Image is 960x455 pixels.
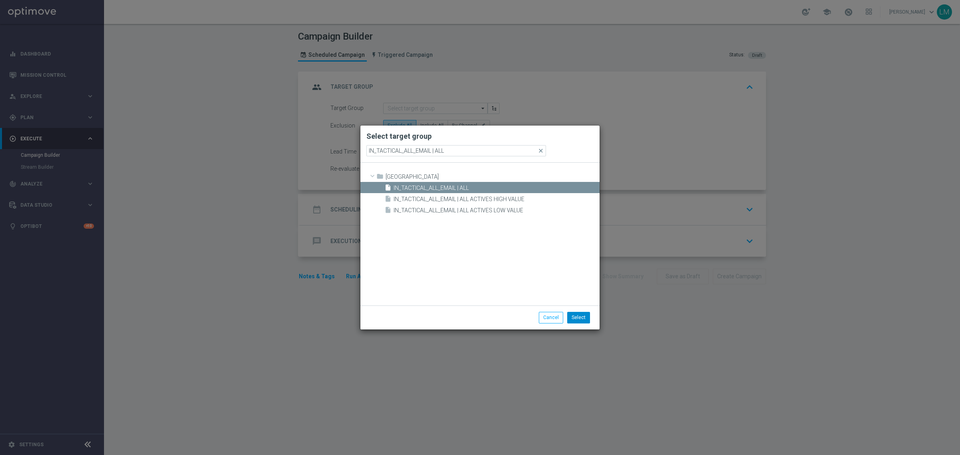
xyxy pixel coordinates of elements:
[366,145,546,156] input: Quick find group or folder
[394,207,600,214] span: IN_TACTICAL_ALL_EMAIL | ALL ACTIVES LOW VALUE
[376,173,384,182] i: folder
[394,196,600,203] span: IN_TACTICAL_ALL_EMAIL | ALL ACTIVES HIGH VALUE
[384,206,392,216] i: insert_drive_file
[567,312,590,323] button: Select
[538,148,544,154] span: close
[384,195,392,204] i: insert_drive_file
[366,132,594,141] h2: Select target group
[539,312,563,323] button: Cancel
[384,184,392,193] i: insert_drive_file
[386,174,600,180] span: INDIA
[394,185,600,192] span: IN_TACTICAL_ALL_EMAIL | ALL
